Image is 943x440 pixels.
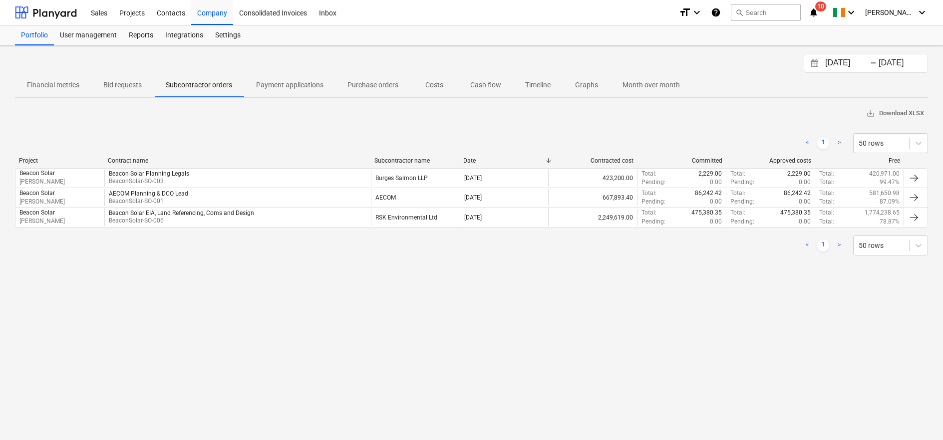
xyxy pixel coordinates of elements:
i: notifications [809,6,819,18]
p: Month over month [623,80,680,90]
p: [PERSON_NAME] [19,198,65,206]
p: Pending : [730,198,754,206]
div: Subcontractor name [374,157,455,164]
p: Pending : [730,178,754,187]
button: Download XLSX [862,106,928,121]
div: Date [463,157,544,164]
a: Page 1 is your current page [817,239,829,251]
p: 0.00 [799,178,811,187]
p: Payment applications [256,80,323,90]
p: [PERSON_NAME] [19,217,65,225]
div: AECOM Planning & DCO Lead [109,190,188,197]
div: [DATE] [464,194,482,201]
a: Integrations [159,25,209,45]
div: Beacon Solar [19,170,65,177]
div: Approved costs [730,157,811,164]
p: Total : [730,209,745,217]
div: - [870,60,877,66]
div: Project [19,157,100,164]
i: Knowledge base [711,6,721,18]
p: Pending : [641,218,665,226]
i: keyboard_arrow_down [691,6,703,18]
p: 2,229.00 [698,170,722,178]
div: Beacon Solar Planning Legals [109,170,189,177]
div: Contracted cost [553,157,633,164]
a: Settings [209,25,247,45]
p: 0.00 [710,198,722,206]
p: 581,650.98 [869,189,900,198]
p: 475,380.35 [691,209,722,217]
p: BeaconSolar-SO-001 [109,197,188,206]
p: 0.00 [799,218,811,226]
input: End Date [877,56,928,70]
p: 86,242.42 [695,189,722,198]
span: save_alt [866,109,875,118]
a: Reports [123,25,159,45]
i: keyboard_arrow_down [916,6,928,18]
div: Burges Salmon LLP [375,175,428,182]
p: Cash flow [470,80,501,90]
iframe: Chat Widget [893,392,943,440]
div: RSK Environmental Ltd [375,214,437,221]
a: Next page [833,239,845,251]
p: Total : [819,198,834,206]
p: 87.09% [880,198,900,206]
p: 420,971.00 [869,170,900,178]
p: Financial metrics [27,80,79,90]
div: 2,249,619.00 [548,209,637,225]
button: Interact with the calendar and add the check-in date for your trip. [806,58,823,69]
span: Download XLSX [866,108,924,119]
p: 0.00 [799,198,811,206]
p: 0.00 [710,218,722,226]
a: Previous page [801,239,813,251]
div: [DATE] [464,214,482,221]
p: Subcontractor orders [166,80,232,90]
div: Free [819,157,900,164]
p: 86,242.42 [784,189,811,198]
a: Portfolio [15,25,54,45]
p: Pending : [641,178,665,187]
div: User management [54,25,123,45]
span: search [735,8,743,16]
input: Start Date [823,56,874,70]
i: keyboard_arrow_down [845,6,857,18]
p: Purchase orders [347,80,398,90]
span: 10 [815,1,826,11]
div: Beacon Solar [19,209,65,216]
p: Total : [641,189,656,198]
p: Costs [422,80,446,90]
p: 78.87% [880,218,900,226]
p: Total : [730,170,745,178]
p: Pending : [730,218,754,226]
p: 99.47% [880,178,900,187]
p: Graphs [575,80,599,90]
div: Beacon Solar EIA, Land Referencing, Coms and Design [109,210,254,217]
div: 423,200.00 [548,170,637,187]
p: Total : [819,218,834,226]
p: Total : [819,178,834,187]
p: Total : [819,189,834,198]
p: 2,229.00 [787,170,811,178]
p: 1,774,238.65 [865,209,900,217]
p: Total : [641,209,656,217]
div: 667,893.40 [548,189,637,206]
p: Total : [730,189,745,198]
button: Search [731,4,801,21]
p: Bid requests [103,80,142,90]
div: Committed [641,157,722,164]
p: [PERSON_NAME] [19,178,65,186]
i: format_size [679,6,691,18]
p: BeaconSolar-SO-006 [109,217,254,225]
a: Next page [833,137,845,149]
p: 475,380.35 [780,209,811,217]
p: Pending : [641,198,665,206]
p: BeaconSolar-SO-003 [109,177,189,186]
p: Timeline [525,80,551,90]
a: Previous page [801,137,813,149]
p: Total : [819,209,834,217]
span: [PERSON_NAME] [865,8,915,16]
